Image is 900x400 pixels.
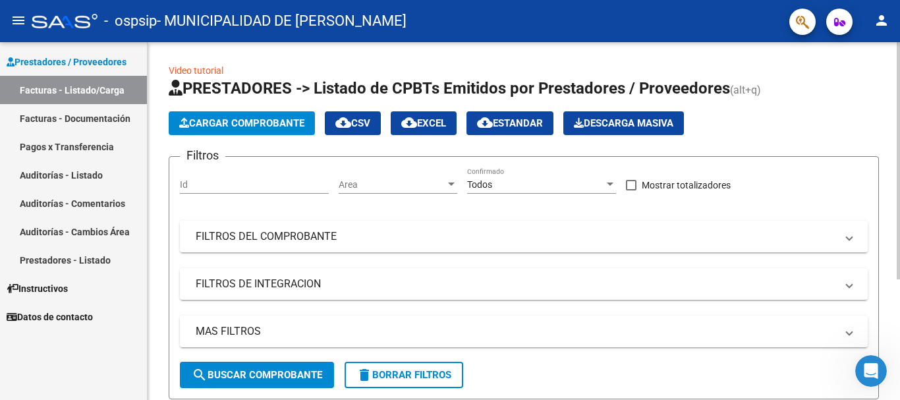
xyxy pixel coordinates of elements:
mat-expansion-panel-header: FILTROS DE INTEGRACION [180,268,868,300]
mat-icon: cloud_download [335,115,351,130]
button: Mensajes [132,279,264,331]
span: Estandar [477,117,543,129]
button: EXCEL [391,111,457,135]
span: Prestadores / Proveedores [7,55,127,69]
span: Descarga Masiva [574,117,673,129]
mat-panel-title: FILTROS DE INTEGRACION [196,277,836,291]
mat-icon: delete [356,367,372,383]
span: (alt+q) [730,84,761,96]
span: Todos [467,179,492,190]
mat-icon: cloud_download [477,115,493,130]
button: Buscar Comprobante [180,362,334,388]
button: Estandar [466,111,553,135]
mat-panel-title: MAS FILTROS [196,324,836,339]
span: CSV [335,117,370,129]
button: Cargar Comprobante [169,111,315,135]
mat-expansion-panel-header: MAS FILTROS [180,316,868,347]
span: EXCEL [401,117,446,129]
button: Descarga Masiva [563,111,684,135]
span: Area [339,179,445,190]
div: Envíanos un mensaje [27,166,220,180]
span: Inicio [52,312,80,321]
div: Cerrar [227,21,250,45]
div: Envíanos un mensaje [13,155,250,191]
mat-icon: search [192,367,208,383]
mat-icon: person [874,13,889,28]
span: Mostrar totalizadores [642,177,731,193]
span: Cargar Comprobante [179,117,304,129]
span: Instructivos [7,281,68,296]
span: Datos de contacto [7,310,93,324]
mat-panel-title: FILTROS DEL COMPROBANTE [196,229,836,244]
p: Hola! Hospital [26,94,237,116]
button: Borrar Filtros [345,362,463,388]
span: PRESTADORES -> Listado de CPBTs Emitidos por Prestadores / Proveedores [169,79,730,98]
span: - MUNICIPALIDAD DE [PERSON_NAME] [157,7,407,36]
span: Mensajes [176,312,219,321]
mat-expansion-panel-header: FILTROS DEL COMPROBANTE [180,221,868,252]
span: - ospsip [104,7,157,36]
app-download-masive: Descarga masiva de comprobantes (adjuntos) [563,111,684,135]
h3: Filtros [180,146,225,165]
mat-icon: cloud_download [401,115,417,130]
span: Borrar Filtros [356,369,451,381]
button: CSV [325,111,381,135]
p: Necesitás ayuda? [26,116,237,138]
iframe: Intercom live chat [855,355,887,387]
a: Video tutorial [169,65,223,76]
span: Buscar Comprobante [192,369,322,381]
mat-icon: menu [11,13,26,28]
